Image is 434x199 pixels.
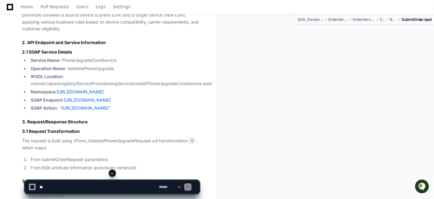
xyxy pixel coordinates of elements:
span: SOA_Development [297,17,323,22]
li: : [29,97,200,104]
span: Logs [96,5,106,9]
img: PlayerZero [6,6,18,18]
strong: WSDL Location [31,74,63,79]
span: Home [21,5,33,9]
li: : oramds:/apps/registry/ServiceProvesioningServices/wsdl/PhoneUpgradeCoreService.wsdl [29,73,200,87]
a: Powered byPylon [43,64,74,69]
span: Pull Requests [40,5,69,9]
span: Users [77,5,88,9]
h2: 3. Request/Response Structure [22,119,200,125]
p: The request is built using XForm_ValidatePhoneUpgradeRequest.xsl transformation , which maps: [22,137,200,152]
div: We're available if you need us! [21,52,77,57]
span: 6 [189,137,195,144]
li: From ESN attribute information (previously retrieved) [29,164,200,171]
li: From submitOrderRequest parameters [29,156,200,163]
h3: 3.1 Request Transformation [22,128,200,134]
a: [URL][DOMAIN_NAME] [64,97,111,103]
strong: Namespace [31,89,55,94]
strong: Operation Name [31,66,65,71]
span: SubmitOrder.bpel [402,17,432,22]
li: : ValidatePhoneUpgrade [29,65,200,72]
li: : " " [29,105,200,112]
span: OrderServiceOS [353,17,375,22]
div: Start new chat [21,46,100,52]
div: Welcome [6,24,111,34]
iframe: Open customer support [414,179,431,195]
li: : [29,88,200,96]
span: OrderServices [328,17,348,22]
h2: 2. API Endpoint and Service Information [22,39,200,46]
span: BPEL [390,17,397,22]
a: [URL][DOMAIN_NAME] [62,105,109,111]
strong: Service Name [31,58,59,63]
span: SOA [380,17,385,22]
span: Pylon [61,64,74,69]
a: [URL][DOMAIN_NAME] [57,89,104,94]
img: 1756235613930-3d25f9e4-fa56-45dd-b3ad-e072dfbd1548 [6,46,17,57]
strong: SOAP Action [31,105,57,111]
span: Settings [113,5,130,9]
button: Start new chat [104,47,111,55]
h3: 2.1 SOAP Service Details [22,49,200,55]
strong: SOAP Endpoint [31,97,62,103]
li: : PhoneUpgradeCoreService [29,57,200,64]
